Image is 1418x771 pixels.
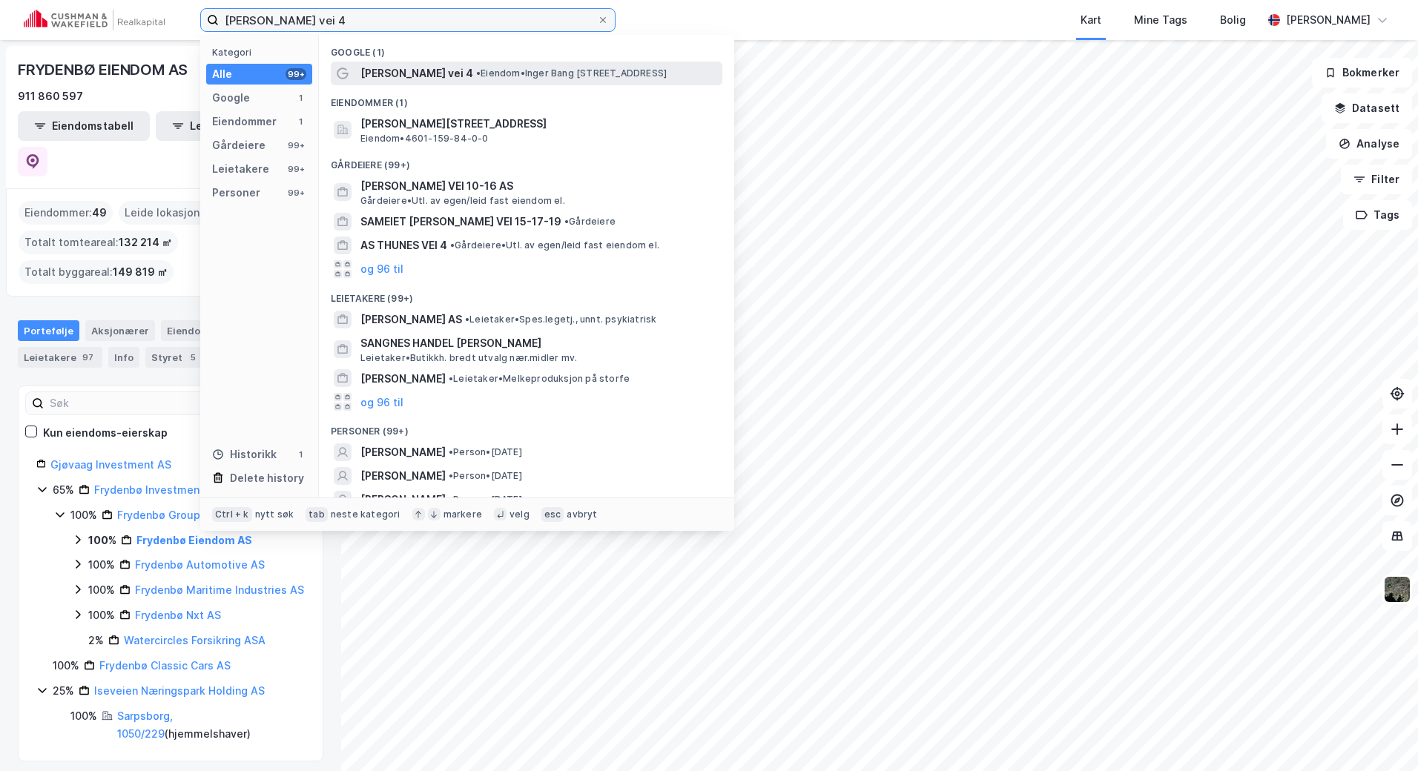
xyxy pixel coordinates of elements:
[124,634,266,646] a: Watercircles Forsikring ASA
[449,494,453,505] span: •
[99,659,231,672] a: Frydenbø Classic Cars AS
[294,449,306,460] div: 1
[319,281,734,308] div: Leietakere (99+)
[449,470,453,481] span: •
[360,352,577,364] span: Leietaker • Butikkh. bredt utvalg nær.midler mv.
[53,657,79,675] div: 100%
[1312,58,1412,87] button: Bokmerker
[1344,700,1418,771] iframe: Chat Widget
[1341,165,1412,194] button: Filter
[449,446,522,458] span: Person • [DATE]
[286,163,306,175] div: 99+
[1220,11,1246,29] div: Bolig
[1344,700,1418,771] div: Kontrollprogram for chat
[1134,11,1187,29] div: Mine Tags
[255,509,294,520] div: nytt søk
[88,581,115,599] div: 100%
[145,347,206,368] div: Styret
[185,350,200,365] div: 5
[219,9,597,31] input: Søk på adresse, matrikkel, gårdeiere, leietakere eller personer
[1383,575,1411,603] img: 9k=
[1326,129,1412,159] button: Analyse
[212,507,252,522] div: Ctrl + k
[117,707,305,743] div: ( hjemmelshaver )
[360,334,716,352] span: SANGNES HANDEL [PERSON_NAME]
[286,68,306,80] div: 99+
[360,370,446,388] span: [PERSON_NAME]
[79,350,96,365] div: 97
[113,263,168,281] span: 149 819 ㎡
[19,201,113,225] div: Eiendommer :
[108,347,139,368] div: Info
[50,458,171,471] a: Gjøvaag Investment AS
[19,260,174,284] div: Totalt byggareal :
[476,67,667,79] span: Eiendom • Inger Bang [STREET_ADDRESS]
[449,470,522,482] span: Person • [DATE]
[450,239,455,251] span: •
[450,239,659,251] span: Gårdeiere • Utl. av egen/leid fast eiendom el.
[18,111,150,141] button: Eiendomstabell
[88,632,104,649] div: 2%
[24,10,165,30] img: cushman-wakefield-realkapital-logo.202ea83816669bd177139c58696a8fa1.svg
[294,116,306,128] div: 1
[360,467,446,485] span: [PERSON_NAME]
[18,58,191,82] div: FRYDENBØ EIENDOM AS
[92,204,107,222] span: 49
[360,236,447,254] span: AS THUNES VEI 4
[18,87,83,105] div: 911 860 597
[360,491,446,509] span: [PERSON_NAME]
[94,684,265,697] a: Iseveien Næringspark Holding AS
[286,187,306,199] div: 99+
[212,446,277,463] div: Historikk
[88,532,116,549] div: 100%
[135,609,221,621] a: Frydenbø Nxt AS
[161,320,255,341] div: Eiendommer
[18,320,79,341] div: Portefølje
[94,483,221,496] a: Frydenbø Investment AS
[306,507,328,522] div: tab
[360,195,565,207] span: Gårdeiere • Utl. av egen/leid fast eiendom el.
[88,606,115,624] div: 100%
[117,709,173,740] a: Sarpsborg, 1050/229
[212,160,269,178] div: Leietakere
[331,509,400,520] div: neste kategori
[119,234,172,251] span: 132 214 ㎡
[564,216,616,228] span: Gårdeiere
[319,414,734,440] div: Personer (99+)
[119,201,224,225] div: Leide lokasjoner :
[449,373,630,385] span: Leietaker • Melkeproduksjon på storfe
[19,231,178,254] div: Totalt tomteareal :
[135,558,265,571] a: Frydenbø Automotive AS
[1081,11,1101,29] div: Kart
[212,136,266,154] div: Gårdeiere
[465,314,656,325] span: Leietaker • Spes.legetj., unnt. psykiatrisk
[1322,93,1412,123] button: Datasett
[212,184,260,202] div: Personer
[85,320,155,341] div: Aksjonærer
[212,65,232,83] div: Alle
[53,481,74,499] div: 65%
[360,213,561,231] span: SAMEIET [PERSON_NAME] VEI 15-17-19
[156,111,288,141] button: Leietakertabell
[449,446,453,457] span: •
[360,393,403,411] button: og 96 til
[230,469,304,487] div: Delete history
[360,133,489,145] span: Eiendom • 4601-159-84-0-0
[319,85,734,112] div: Eiendommer (1)
[44,392,206,414] input: Søk
[70,506,97,524] div: 100%
[212,89,250,107] div: Google
[449,373,453,384] span: •
[1286,11,1371,29] div: [PERSON_NAME]
[510,509,530,520] div: velg
[360,177,716,195] span: [PERSON_NAME] VEI 10-16 AS
[88,556,115,574] div: 100%
[70,707,97,725] div: 100%
[564,216,569,227] span: •
[567,509,597,520] div: avbryt
[1343,200,1412,230] button: Tags
[319,35,734,62] div: Google (1)
[294,92,306,104] div: 1
[53,682,74,700] div: 25%
[360,260,403,278] button: og 96 til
